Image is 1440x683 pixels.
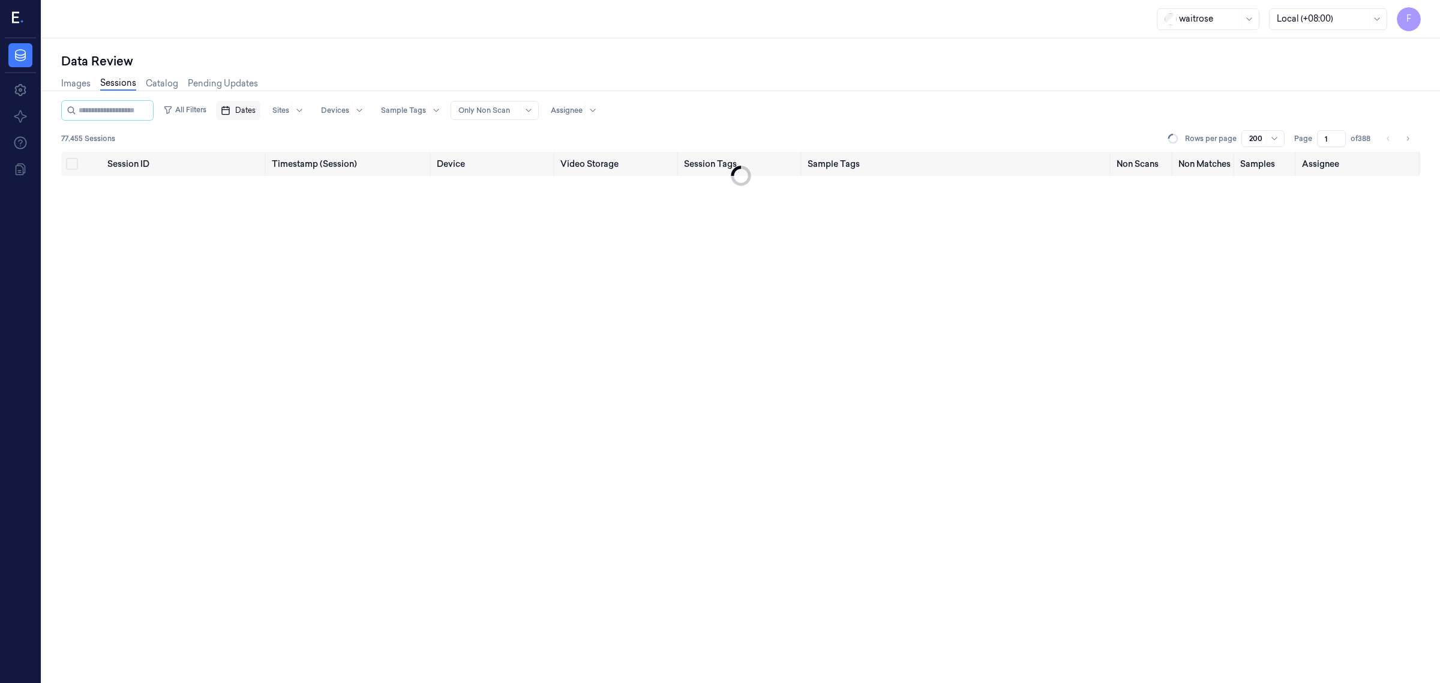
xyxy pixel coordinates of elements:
[66,158,78,170] button: Select all
[61,77,91,90] a: Images
[235,105,256,116] span: Dates
[1235,152,1297,176] th: Samples
[1294,133,1312,144] span: Page
[1112,152,1174,176] th: Non Scans
[1185,133,1237,144] p: Rows per page
[1351,133,1370,144] span: of 388
[1397,7,1421,31] button: F
[267,152,432,176] th: Timestamp (Session)
[146,77,178,90] a: Catalog
[556,152,679,176] th: Video Storage
[1380,130,1416,147] nav: pagination
[1174,152,1235,176] th: Non Matches
[803,152,1112,176] th: Sample Tags
[1297,152,1421,176] th: Assignee
[100,77,136,91] a: Sessions
[61,133,115,144] span: 77,455 Sessions
[158,100,211,119] button: All Filters
[188,77,258,90] a: Pending Updates
[61,53,1421,70] div: Data Review
[1399,130,1416,147] button: Go to next page
[216,101,260,120] button: Dates
[432,152,556,176] th: Device
[103,152,268,176] th: Session ID
[679,152,803,176] th: Session Tags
